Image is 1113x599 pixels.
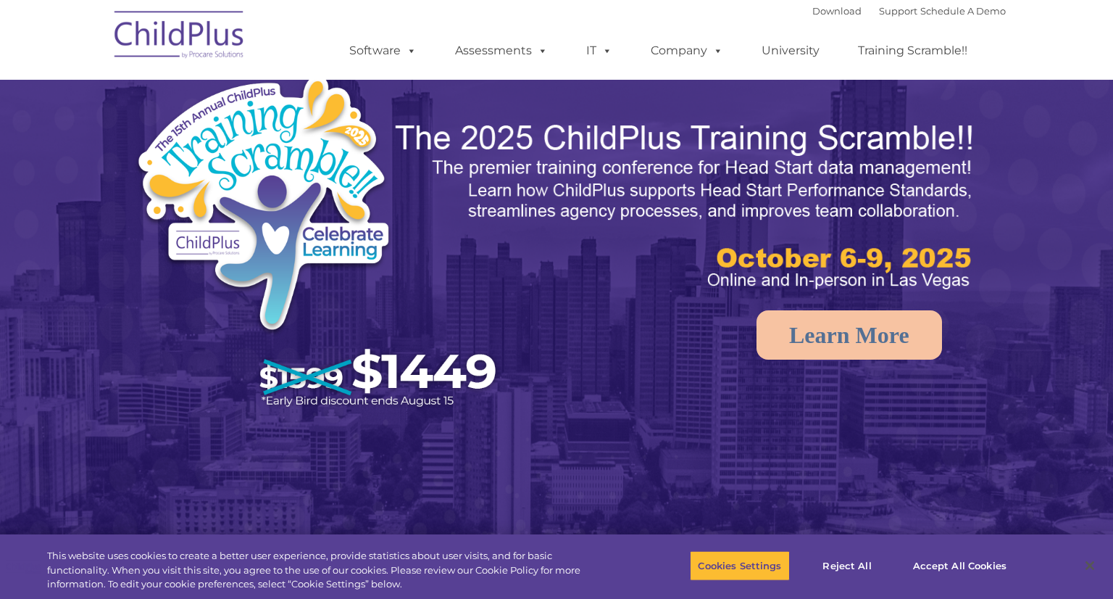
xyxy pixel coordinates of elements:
button: Reject All [802,550,893,581]
a: Download [812,5,862,17]
a: Learn More [756,310,942,360]
a: Support [879,5,917,17]
a: Software [335,36,431,65]
div: This website uses cookies to create a better user experience, provide statistics about user visit... [47,549,612,592]
font: | [812,5,1006,17]
a: Company [636,36,738,65]
a: Assessments [441,36,562,65]
a: Training Scramble!! [843,36,982,65]
button: Accept All Cookies [905,550,1014,581]
a: University [747,36,834,65]
a: Schedule A Demo [920,5,1006,17]
a: IT [572,36,627,65]
button: Close [1074,550,1106,582]
button: Cookies Settings [690,550,789,581]
img: ChildPlus by Procare Solutions [107,1,252,73]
